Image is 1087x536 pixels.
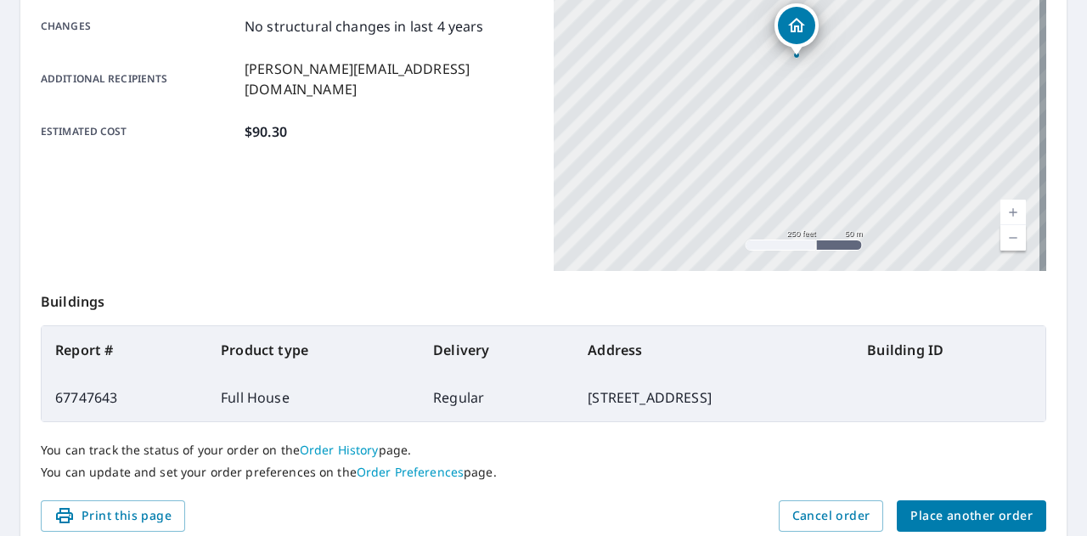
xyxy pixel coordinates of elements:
p: No structural changes in last 4 years [245,16,484,37]
td: [STREET_ADDRESS] [574,374,853,421]
p: Buildings [41,271,1046,325]
td: Full House [207,374,420,421]
button: Print this page [41,500,185,532]
p: $90.30 [245,121,287,142]
a: Order Preferences [357,464,464,480]
th: Building ID [853,326,1045,374]
p: You can update and set your order preferences on the page. [41,465,1046,480]
a: Current Level 17, Zoom In [1000,200,1026,225]
p: [PERSON_NAME][EMAIL_ADDRESS][DOMAIN_NAME] [245,59,533,99]
span: Cancel order [792,505,870,527]
p: You can track the status of your order on the page. [41,443,1046,458]
button: Cancel order [779,500,884,532]
div: Dropped pin, building 1, Residential property, 1083 Crestwood Ln O Fallon, MO 63366 [774,3,819,56]
th: Delivery [420,326,574,374]
td: 67747643 [42,374,207,421]
th: Product type [207,326,420,374]
p: Estimated cost [41,121,238,142]
th: Report # [42,326,207,374]
p: Changes [41,16,238,37]
p: Additional recipients [41,59,238,99]
a: Current Level 17, Zoom Out [1000,225,1026,251]
th: Address [574,326,853,374]
a: Order History [300,442,379,458]
td: Regular [420,374,574,421]
span: Print this page [54,505,172,527]
button: Place another order [897,500,1046,532]
span: Place another order [910,505,1033,527]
